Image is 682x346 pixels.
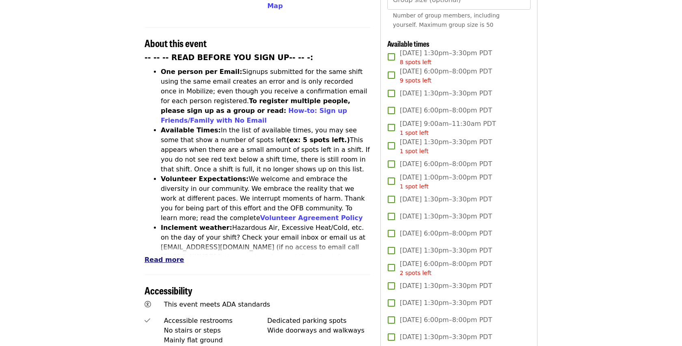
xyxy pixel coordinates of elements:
div: Accessible restrooms [164,316,268,326]
span: [DATE] 1:30pm–3:30pm PDT [400,195,492,204]
strong: Volunteer Expectations: [161,175,249,183]
div: Dedicated parking spots [267,316,371,326]
div: No stairs or steps [164,326,268,335]
span: [DATE] 1:30pm–3:30pm PDT [400,89,492,98]
span: 8 spots left [400,59,432,65]
strong: -- -- -- READ BEFORE YOU SIGN UP-- -- -: [145,53,313,62]
span: [DATE] 1:30pm–3:30pm PDT [400,281,492,291]
span: Accessibility [145,283,192,297]
span: [DATE] 6:00pm–8:00pm PDT [400,106,492,115]
span: 1 spot left [400,130,429,136]
strong: To register multiple people, please sign up as a group or read: [161,97,350,115]
li: Signups submitted for the same shift using the same email creates an error and is only recorded o... [161,67,371,125]
span: Map [267,2,283,10]
span: 2 spots left [400,270,432,276]
span: [DATE] 1:30pm–3:30pm PDT [400,332,492,342]
span: [DATE] 6:00pm–8:00pm PDT [400,229,492,238]
span: Read more [145,256,184,264]
span: Number of group members, including yourself. Maximum group size is 50 [393,12,500,28]
span: [DATE] 6:00pm–8:00pm PDT [400,67,492,85]
li: In the list of available times, you may see some that show a number of spots left This appears wh... [161,125,371,174]
span: 1 spot left [400,148,429,154]
button: Map [267,1,283,11]
span: [DATE] 1:30pm–3:30pm PDT [400,137,492,156]
strong: Inclement weather: [161,224,232,231]
a: How-to: Sign up Friends/Family with No Email [161,107,347,124]
span: [DATE] 9:00am–11:30am PDT [400,119,496,137]
span: [DATE] 6:00pm–8:00pm PDT [400,315,492,325]
strong: (ex: 5 spots left.) [286,136,350,144]
span: [DATE] 1:30pm–3:30pm PDT [400,298,492,308]
div: Wide doorways and walkways [267,326,371,335]
span: 9 spots left [400,77,432,84]
span: 1 spot left [400,183,429,190]
i: universal-access icon [145,301,151,308]
li: We welcome and embrace the diversity in our community. We embrace the reality that we work at dif... [161,174,371,223]
span: About this event [145,36,207,50]
button: Read more [145,255,184,265]
span: Available times [387,38,429,49]
span: [DATE] 1:30pm–3:30pm PDT [400,212,492,221]
div: Mainly flat ground [164,335,268,345]
span: [DATE] 6:00pm–8:00pm PDT [400,259,492,277]
span: [DATE] 1:30pm–3:30pm PDT [400,246,492,255]
strong: Available Times: [161,126,221,134]
span: [DATE] 1:30pm–3:30pm PDT [400,48,492,67]
li: Hazardous Air, Excessive Heat/Cold, etc. on the day of your shift? Check your email inbox or emai... [161,223,371,272]
span: This event meets ADA standards [164,301,270,308]
i: check icon [145,317,150,324]
a: Volunteer Agreement Policy [260,214,363,222]
span: [DATE] 1:00pm–3:00pm PDT [400,173,492,191]
span: [DATE] 6:00pm–8:00pm PDT [400,159,492,169]
strong: One person per Email: [161,68,242,76]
